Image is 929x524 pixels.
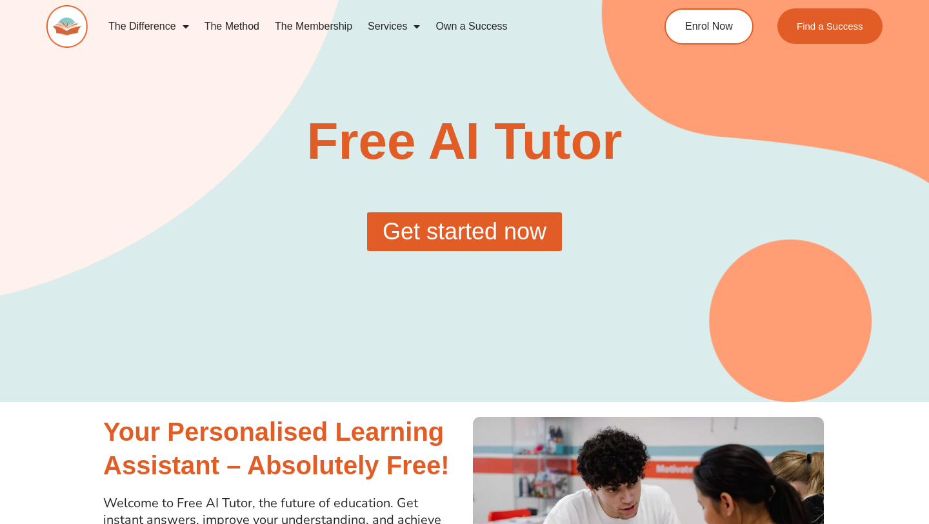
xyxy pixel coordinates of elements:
h1: Free AI Tutor [252,116,676,167]
a: Find a Success [777,8,883,44]
span: Find a Success [797,21,863,31]
a: Get started now [367,212,562,251]
h2: Your Personalised Learning Assistant – Absolutely Free! [103,415,458,482]
a: The Method [197,12,267,41]
a: The Difference [101,12,197,41]
span: Enrol Now [685,21,733,32]
a: Services [360,12,428,41]
a: Own a Success [428,12,515,41]
a: Enrol Now [664,8,754,45]
a: The Membership [267,12,360,41]
span: Get started now [383,220,546,243]
nav: Menu [101,12,617,41]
